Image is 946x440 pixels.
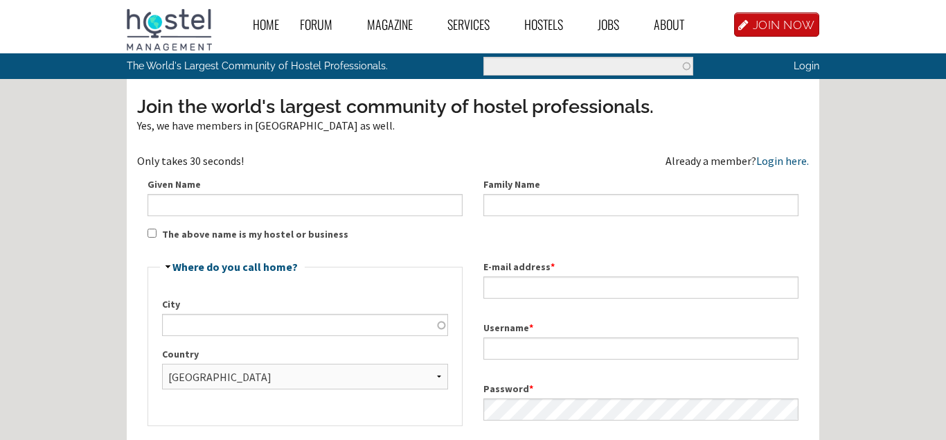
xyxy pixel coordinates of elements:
label: Username [483,321,798,335]
label: The above name is my hostel or business [162,227,348,242]
span: This field is required. [551,261,555,273]
input: A valid e-mail address. All e-mails from the system will be sent to this address. The e-mail addr... [483,276,798,299]
a: Home [242,9,289,40]
div: Yes, we have members in [GEOGRAPHIC_DATA] as well. [137,120,809,131]
label: Family Name [483,177,798,192]
span: This field is required. [529,382,533,395]
input: Enter the terms you wish to search for. [483,57,693,76]
a: Services [437,9,514,40]
p: The World's Largest Community of Hostel Professionals. [127,53,416,78]
label: E-mail address [483,260,798,274]
span: This field is required. [529,322,533,334]
a: Magazine [357,9,437,40]
label: City [162,297,448,312]
div: Already a member? [666,155,809,166]
a: Login [794,60,819,71]
img: Hostel Management Home [127,9,212,51]
a: Forum [289,9,357,40]
a: Where do you call home? [172,260,298,274]
a: JOIN NOW [734,12,819,37]
label: Password [483,382,798,396]
label: Given Name [148,177,463,192]
label: Country [162,347,448,362]
a: Login here. [756,154,809,168]
a: Hostels [514,9,587,40]
a: About [643,9,708,40]
a: Jobs [587,9,643,40]
input: Spaces are allowed; punctuation is not allowed except for periods, hyphens, apostrophes, and unde... [483,337,798,360]
h3: Join the world's largest community of hostel professionals. [137,94,809,120]
div: Only takes 30 seconds! [137,155,473,166]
